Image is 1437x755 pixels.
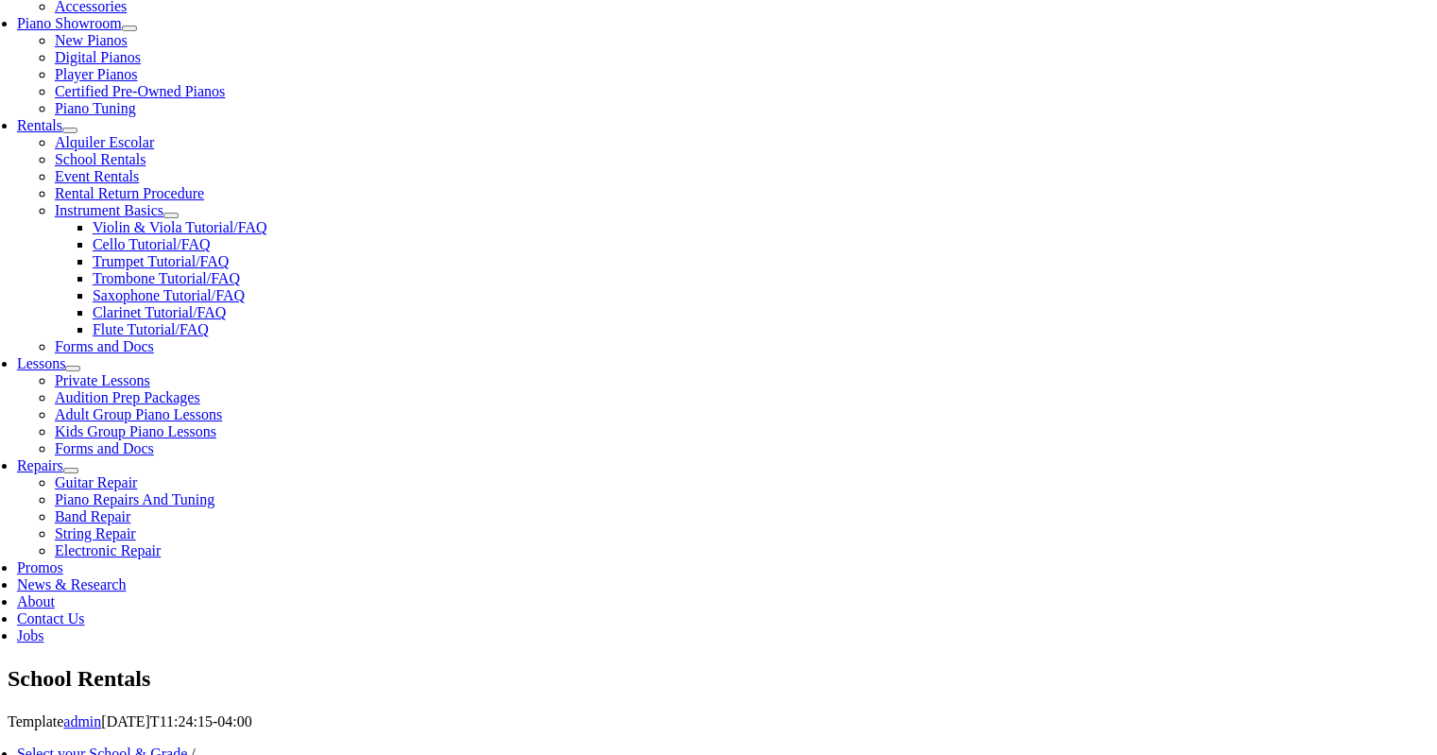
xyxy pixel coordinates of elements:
a: Jobs [17,627,43,643]
a: Digital Pianos [55,49,141,65]
a: Piano Tuning [55,100,136,116]
a: Forms and Docs [55,440,154,456]
a: Contact Us [17,610,85,626]
a: Player Pianos [55,66,138,82]
a: Flute Tutorial/FAQ [93,321,209,337]
a: Clarinet Tutorial/FAQ [93,304,227,320]
a: Adult Group Piano Lessons [55,406,222,422]
a: Repairs [17,457,63,473]
a: Band Repair [55,508,130,524]
a: Audition Prep Packages [55,389,200,405]
a: Guitar Repair [55,474,138,490]
a: String Repair [55,525,136,541]
a: Private Lessons [55,372,150,388]
a: News & Research [17,576,127,592]
a: Instrument Basics [55,202,163,218]
span: Template [8,713,63,729]
button: Open submenu of Piano Showroom [122,26,137,31]
button: Open submenu of Rentals [62,128,77,133]
a: admin [63,713,101,729]
span: [DATE]T11:24:15-04:00 [101,713,251,729]
a: Piano Showroom [17,15,122,31]
button: Open submenu of Instrument Basics [163,213,179,218]
a: Electronic Repair [55,542,161,558]
a: Violin & Viola Tutorial/FAQ [93,219,267,235]
a: About [17,593,55,609]
a: Cello Tutorial/FAQ [93,236,211,252]
a: Promos [17,559,63,575]
a: Saxophone Tutorial/FAQ [93,287,245,303]
button: Open submenu of Repairs [63,468,78,473]
a: School Rentals [55,151,145,167]
a: Forms and Docs [55,338,154,354]
a: Lessons [17,355,66,371]
a: Piano Repairs And Tuning [55,491,214,507]
a: Certified Pre-Owned Pianos [55,83,225,99]
button: Open submenu of Lessons [65,366,80,371]
a: Alquiler Escolar [55,134,154,150]
a: Event Rentals [55,168,139,184]
a: Trombone Tutorial/FAQ [93,270,240,286]
a: Kids Group Piano Lessons [55,423,216,439]
a: Rental Return Procedure [55,185,204,201]
section: Page Title Bar [8,663,1429,695]
a: Trumpet Tutorial/FAQ [93,253,229,269]
a: New Pianos [55,32,128,48]
h1: School Rentals [8,663,1429,695]
a: Rentals [17,117,62,133]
